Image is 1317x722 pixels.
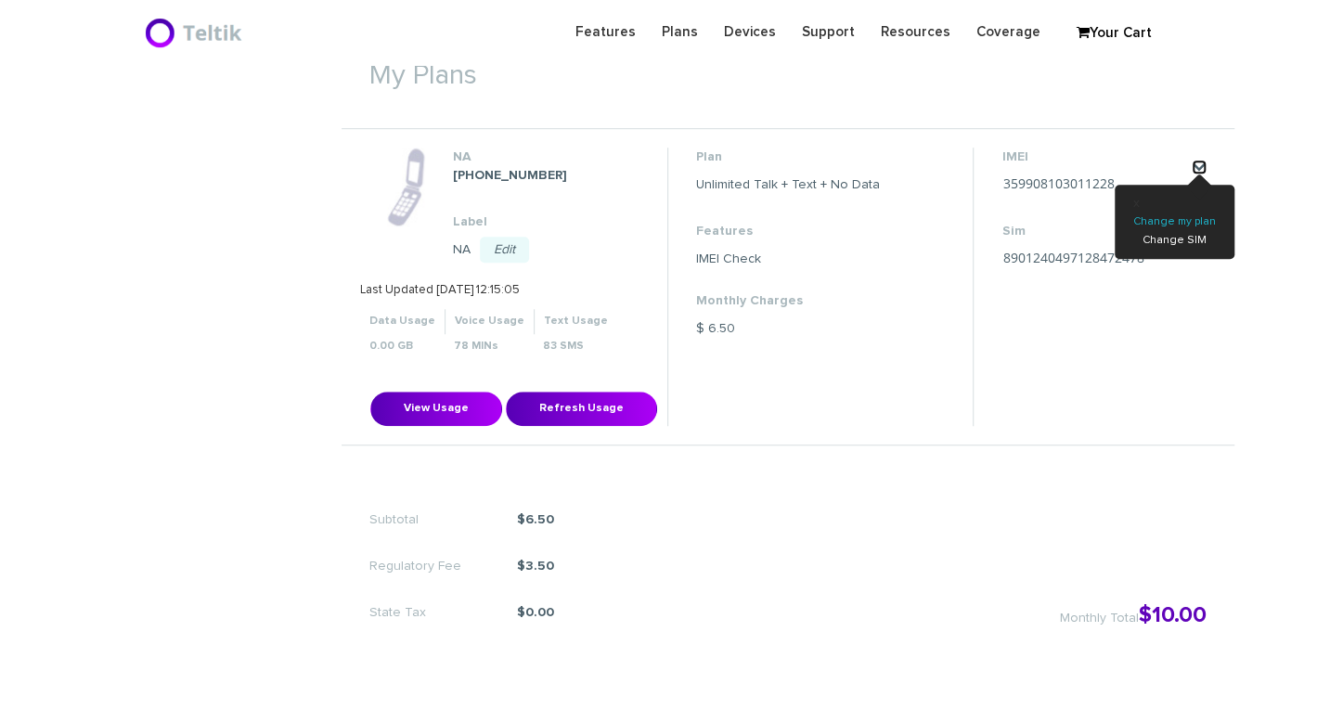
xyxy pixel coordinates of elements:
span: State Tax [369,603,482,622]
a: Edit [480,237,529,263]
a: Support [789,14,868,50]
th: 83 SMS [534,334,617,359]
span: Regulatory Fee [369,557,517,575]
a: Change my plan [1133,216,1216,227]
dt: Features [696,222,880,240]
li: $0.00 [369,603,554,622]
span: Monthly Total [1060,612,1139,625]
dd: Unlimited Talk + Text + No Data [696,175,880,194]
dt: Sim [1001,222,1187,240]
a: Resources [868,14,963,50]
span: Subtotal [369,510,474,529]
strong: [PHONE_NUMBER] [453,169,567,182]
a: . [1192,160,1207,174]
a: Devices [711,14,789,50]
dd: IMEI Check [696,250,880,268]
button: Refresh Usage [506,392,657,426]
img: phone [387,148,425,226]
a: Change SIM [1143,235,1207,246]
img: BriteX [144,14,247,51]
th: 78 MINs [445,334,534,359]
button: View Usage [370,392,502,426]
li: $6.50 [369,510,554,529]
ul: x [1115,185,1234,258]
th: Text Usage [534,309,617,334]
dt: Monthly Charges [696,291,880,310]
dt: IMEI [1001,148,1187,166]
dt: NA [453,148,638,166]
h1: My Plans [342,32,1234,100]
dt: Plan [696,148,880,166]
div: $10.00 [1060,600,1207,631]
dt: Label [453,213,638,231]
th: 0.00 GB [360,334,445,359]
th: Voice Usage [445,309,534,334]
dd: NA [453,240,638,259]
dd: $ 6.50 [696,319,880,338]
a: Features [562,14,649,50]
th: Data Usage [360,309,445,334]
a: Plans [649,14,711,50]
a: Coverage [963,14,1053,50]
p: Last Updated [DATE] 12:15:05 [360,282,617,300]
a: Your Cart [1067,19,1160,47]
li: $3.50 [369,557,554,575]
